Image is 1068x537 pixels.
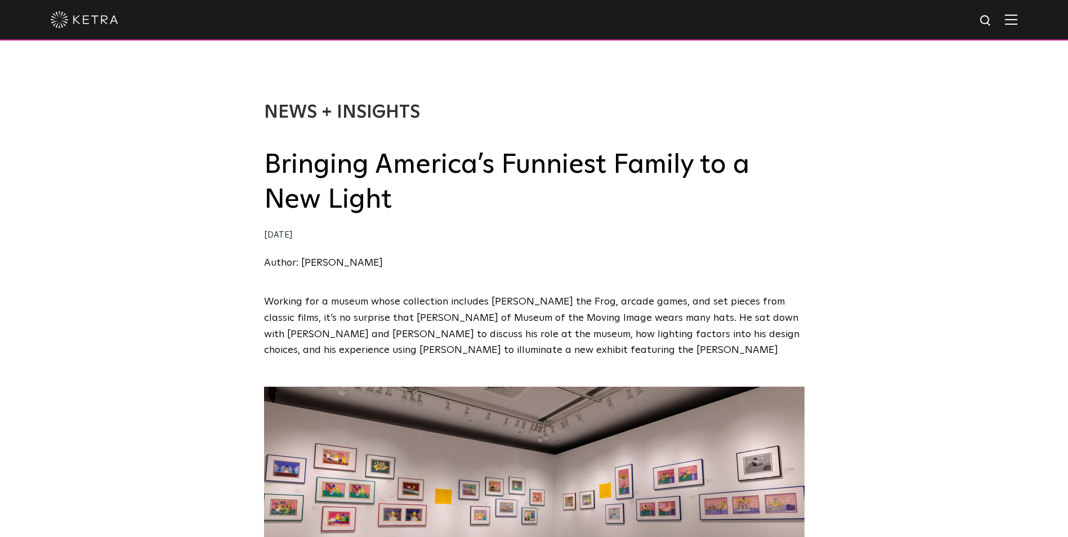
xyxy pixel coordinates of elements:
[1005,14,1017,25] img: Hamburger%20Nav.svg
[264,227,805,244] div: [DATE]
[264,147,805,218] h2: Bringing America’s Funniest Family to a New Light
[979,14,993,28] img: search icon
[51,11,118,28] img: ketra-logo-2019-white
[264,297,799,355] span: Working for a museum whose collection includes [PERSON_NAME] the Frog, arcade games, and set piec...
[264,258,383,268] a: Author: [PERSON_NAME]
[264,104,420,122] a: News + Insights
